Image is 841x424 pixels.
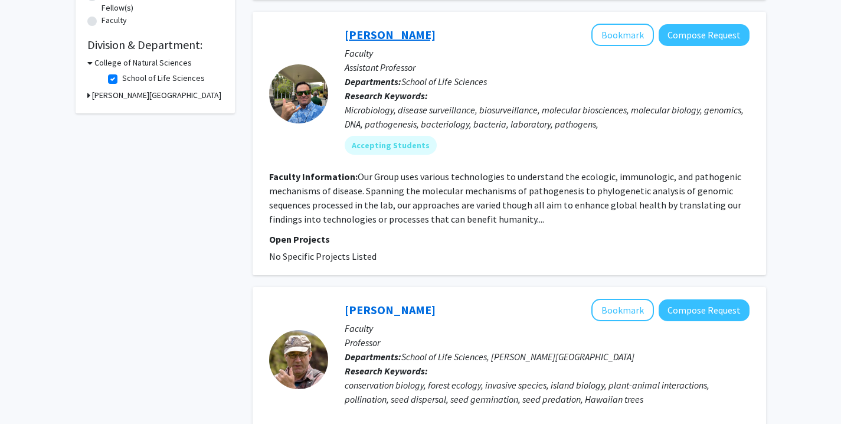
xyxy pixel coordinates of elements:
[269,171,741,225] fg-read-more: Our Group uses various technologies to understand the ecologic, immunologic, and pathogenic mecha...
[345,365,428,377] b: Research Keywords:
[401,76,487,87] span: School of Life Sciences
[345,321,750,335] p: Faculty
[659,299,750,321] button: Compose Request to Don Drake
[345,351,401,363] b: Departments:
[9,371,50,415] iframe: Chat
[345,76,401,87] b: Departments:
[345,302,436,317] a: [PERSON_NAME]
[269,250,377,262] span: No Specific Projects Listed
[591,299,654,321] button: Add Don Drake to Bookmarks
[345,378,750,406] div: conservation biology, forest ecology, invasive species, island biology, plant-animal interactions...
[345,46,750,60] p: Faculty
[102,14,127,27] label: Faculty
[345,90,428,102] b: Research Keywords:
[122,72,205,84] label: School of Life Sciences
[92,89,221,102] h3: [PERSON_NAME][GEOGRAPHIC_DATA]
[269,171,358,182] b: Faculty Information:
[345,136,437,155] mat-chip: Accepting Students
[269,232,750,246] p: Open Projects
[345,335,750,350] p: Professor
[345,27,436,42] a: [PERSON_NAME]
[659,24,750,46] button: Compose Request to Michael Norris
[345,103,750,131] div: Microbiology, disease surveillance, biosurveillance, molecular biosciences, molecular biology, ge...
[87,38,223,52] h2: Division & Department:
[591,24,654,46] button: Add Michael Norris to Bookmarks
[401,351,634,363] span: School of Life Sciences, [PERSON_NAME][GEOGRAPHIC_DATA]
[345,60,750,74] p: Assistant Professor
[94,57,192,69] h3: College of Natural Sciences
